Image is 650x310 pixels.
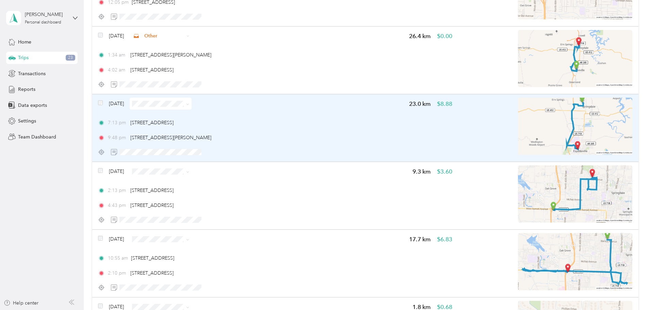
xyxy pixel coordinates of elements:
img: minimap [518,98,632,155]
span: [STREET_ADDRESS] [130,202,174,208]
span: 9.3 km [412,167,431,176]
span: 23 [66,55,75,61]
span: $0.00 [437,32,452,40]
div: [PERSON_NAME] [25,11,67,18]
img: minimap [518,233,632,290]
span: [DATE] [109,235,124,243]
img: minimap [518,30,632,87]
span: $6.83 [437,235,452,244]
span: 9:48 pm [108,134,127,141]
span: 26.4 km [409,32,431,40]
span: 23.0 km [409,100,431,108]
span: [STREET_ADDRESS] [131,255,174,261]
span: [STREET_ADDRESS] [130,270,174,276]
div: Personal dashboard [25,20,61,25]
span: 2:13 pm [108,187,127,194]
span: $8.88 [437,100,452,108]
span: [STREET_ADDRESS] [130,187,174,193]
span: Other [144,32,184,39]
span: 7:13 pm [108,119,127,126]
span: [STREET_ADDRESS][PERSON_NAME] [130,52,211,58]
span: Home [18,38,31,46]
span: 2:10 pm [108,270,127,277]
span: [DATE] [109,168,124,175]
span: Data exports [18,102,47,109]
span: Reports [18,86,35,93]
button: Help center [4,299,38,307]
span: [DATE] [109,32,124,39]
span: 10:55 am [108,255,128,262]
span: Transactions [18,70,46,77]
span: 1:34 am [108,51,127,59]
span: 4:43 pm [108,202,127,209]
span: [STREET_ADDRESS][PERSON_NAME] [130,135,211,141]
img: minimap [518,165,632,223]
span: $3.60 [437,167,452,176]
span: [STREET_ADDRESS] [130,67,174,73]
span: [STREET_ADDRESS] [130,120,174,126]
span: Team Dashboard [18,133,56,141]
span: 17.7 km [409,235,431,244]
span: [DATE] [109,100,124,107]
span: Trips [18,54,29,61]
iframe: Everlance-gr Chat Button Frame [612,272,650,310]
span: 4:02 am [108,66,127,74]
span: Settings [18,117,36,125]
